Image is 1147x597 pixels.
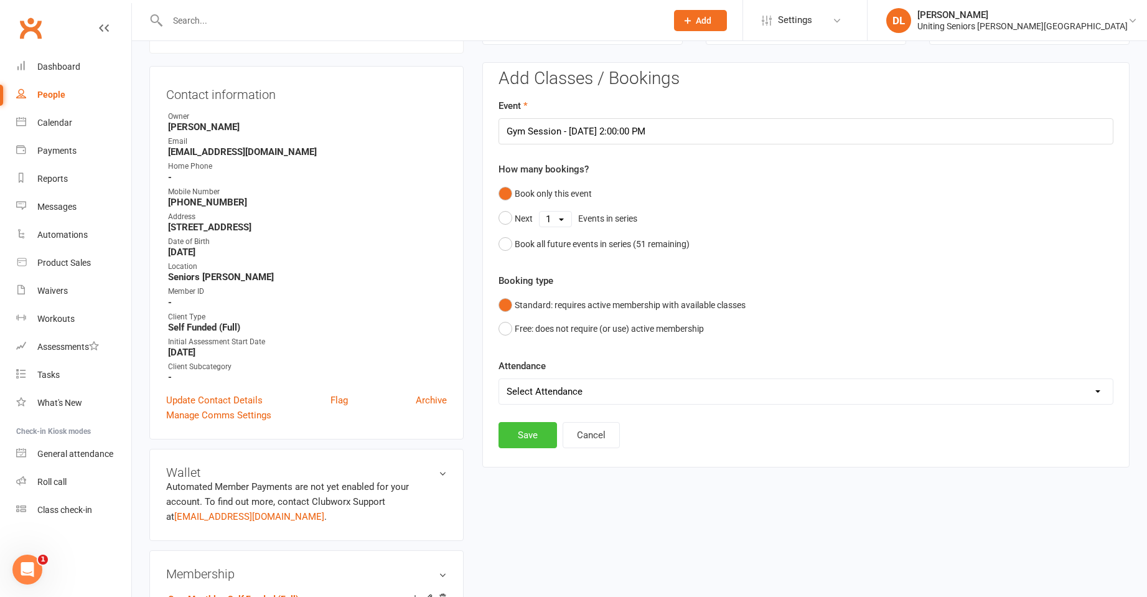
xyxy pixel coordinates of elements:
a: Update Contact Details [166,393,263,408]
a: Roll call [16,468,131,496]
button: Book only this event [499,182,592,205]
a: Clubworx [15,12,46,44]
strong: Self Funded (Full) [168,322,447,333]
strong: [DATE] [168,347,447,358]
button: Add [674,10,727,31]
a: Calendar [16,109,131,137]
div: What's New [37,398,82,408]
button: Standard: requires active membership with available classes [499,293,746,317]
div: Roll call [37,477,67,487]
span: 1 [38,555,48,565]
div: Location [168,261,447,273]
iframe: Intercom live chat [12,555,42,585]
a: Flag [330,393,348,408]
a: What's New [16,389,131,417]
label: Attendance [499,359,546,374]
strong: [PERSON_NAME] [168,121,447,133]
div: People [37,90,65,100]
strong: [EMAIL_ADDRESS][DOMAIN_NAME] [168,146,447,157]
div: Events in series [578,212,637,225]
a: Archive [416,393,447,408]
div: Initial Assessment Start Date [168,336,447,348]
strong: Seniors [PERSON_NAME] [168,271,447,283]
div: Email [168,136,447,148]
button: NextEvents in series [499,206,644,232]
div: Class check-in [37,505,92,515]
div: Owner [168,111,447,123]
input: Search... [164,12,658,29]
strong: [STREET_ADDRESS] [168,222,447,233]
div: Assessments [37,342,99,352]
label: Event [499,98,528,113]
div: [PERSON_NAME] [917,9,1128,21]
input: Please select an Event [499,118,1113,144]
strong: - [168,297,447,308]
span: Add [696,16,711,26]
a: Tasks [16,361,131,389]
a: Automations [16,221,131,249]
a: People [16,81,131,109]
div: Uniting Seniors [PERSON_NAME][GEOGRAPHIC_DATA] [917,21,1128,32]
a: Messages [16,193,131,221]
a: Dashboard [16,53,131,81]
button: Free: does not require (or use) active membership [499,317,704,341]
a: Reports [16,165,131,193]
div: Product Sales [37,258,91,268]
button: Cancel [563,422,620,448]
div: Home Phone [168,161,447,172]
label: Booking type [499,273,553,288]
a: Product Sales [16,249,131,277]
div: Reports [37,174,68,184]
div: Tasks [37,370,60,380]
div: Next [515,212,533,225]
a: General attendance kiosk mode [16,440,131,468]
h3: Add Classes / Bookings [499,69,1113,88]
h3: Contact information [166,83,447,101]
span: Settings [778,6,812,34]
a: Assessments [16,333,131,361]
div: Client Type [168,311,447,323]
strong: [PHONE_NUMBER] [168,197,447,208]
no-payment-system: Automated Member Payments are not yet enabled for your account. To find out more, contact Clubwor... [166,481,409,522]
button: Book all future events in series (51 remaining) [499,232,690,256]
strong: [DATE] [168,247,447,258]
a: Manage Comms Settings [166,408,271,423]
div: Date of Birth [168,236,447,248]
a: Payments [16,137,131,165]
div: Messages [37,202,77,212]
div: Address [168,211,447,223]
div: Mobile Number [168,186,447,198]
div: Book all future events in series ( 51 remaining) [515,237,690,251]
h3: Wallet [166,466,447,479]
div: Workouts [37,314,75,324]
a: Workouts [16,305,131,333]
a: [EMAIL_ADDRESS][DOMAIN_NAME] [174,511,324,522]
div: Dashboard [37,62,80,72]
strong: - [168,172,447,183]
div: Calendar [37,118,72,128]
a: Waivers [16,277,131,305]
div: Waivers [37,286,68,296]
div: Automations [37,230,88,240]
button: Save [499,422,557,448]
div: Member ID [168,286,447,298]
div: Payments [37,146,77,156]
h3: Membership [166,567,447,581]
a: Class kiosk mode [16,496,131,524]
label: How many bookings? [499,162,589,177]
div: General attendance [37,449,113,459]
div: Client Subcategory [168,361,447,373]
div: DL [886,8,911,33]
strong: - [168,372,447,383]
